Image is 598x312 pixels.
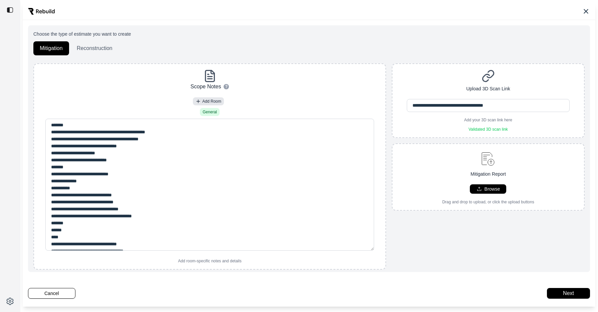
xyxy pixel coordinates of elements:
button: Browse [470,184,506,194]
p: Add room-specific notes and details [178,258,242,264]
p: Scope Notes [191,83,221,91]
button: Next [547,288,590,299]
button: General [200,108,220,116]
p: Choose the type of estimate you want to create [33,31,585,37]
button: Add Room [193,97,224,105]
p: Upload 3D Scan Link [466,85,510,92]
span: Add Room [202,99,221,104]
img: Rebuild [28,8,55,15]
p: Drag and drop to upload, or click the upload buttons [442,199,534,205]
p: Browse [485,186,500,192]
button: Mitigation [33,41,69,55]
p: Add your 3D scan link here [464,117,512,123]
img: toggle sidebar [7,7,13,13]
img: upload-document.svg [479,149,498,168]
span: General [203,109,217,115]
button: Reconstruction [70,41,119,55]
p: Mitigation Report [471,171,506,178]
p: Validated 3D scan link [465,127,512,132]
button: Cancel [28,288,75,299]
span: ? [225,84,228,89]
